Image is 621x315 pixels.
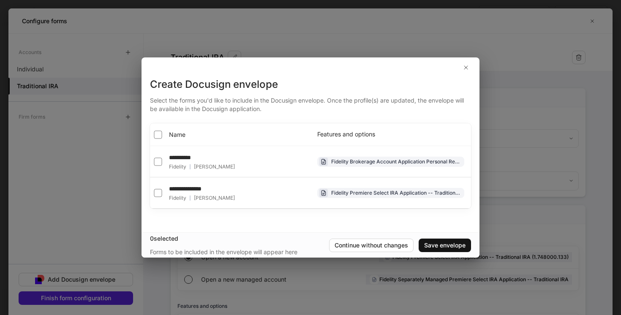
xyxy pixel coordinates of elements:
[194,163,235,170] span: [PERSON_NAME]
[169,195,235,201] div: Fidelity
[310,123,471,146] th: Features and options
[150,91,471,113] div: Select the forms you'd like to include in the Docusign envelope. Once the profile(s) are updated,...
[331,157,460,166] div: Fidelity Brokerage Account Application Personal Registrations -- Individual
[169,130,185,139] span: Name
[169,163,235,170] div: Fidelity
[329,239,414,252] button: Continue without changes
[424,241,466,250] div: Save envelope
[194,195,235,201] span: [PERSON_NAME]
[150,248,297,256] div: Forms to be included in the envelope will appear here
[419,239,471,252] button: Save envelope
[150,234,329,243] div: 0 selected
[331,189,460,197] div: Fidelity Premiere Select IRA Application -- Traditional IRA (1.748000.133)
[150,78,471,91] div: Create Docusign envelope
[335,241,408,250] div: Continue without changes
